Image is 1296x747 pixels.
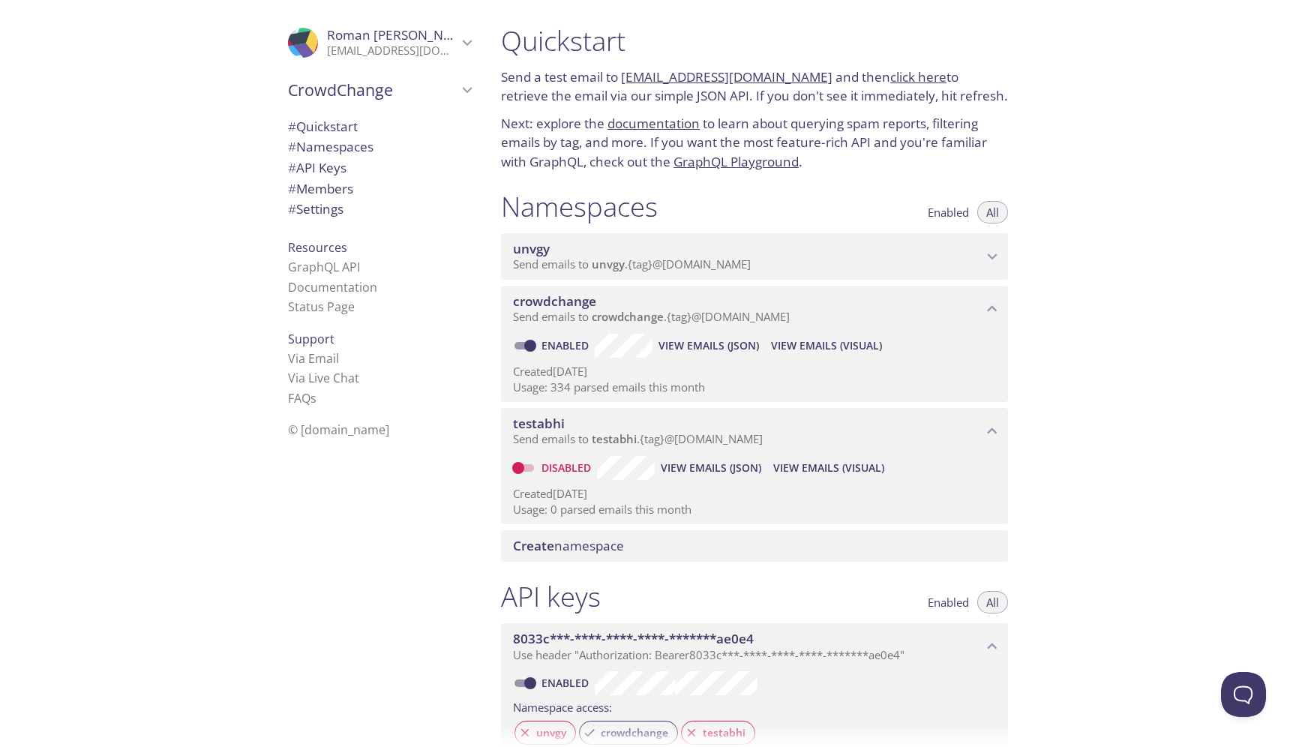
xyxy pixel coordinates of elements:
[288,138,296,155] span: #
[288,138,373,155] span: Namespaces
[919,591,978,613] button: Enabled
[288,279,377,295] a: Documentation
[513,256,751,271] span: Send emails to . {tag} @[DOMAIN_NAME]
[288,159,346,176] span: API Keys
[310,390,316,406] span: s
[658,337,759,355] span: View Emails (JSON)
[276,178,483,199] div: Members
[501,530,1008,562] div: Create namespace
[592,256,625,271] span: unvgy
[513,695,612,717] label: Namespace access:
[513,292,596,310] span: crowdchange
[765,334,888,358] button: View Emails (Visual)
[513,431,763,446] span: Send emails to . {tag} @[DOMAIN_NAME]
[276,136,483,157] div: Namespaces
[592,431,637,446] span: testabhi
[513,309,790,324] span: Send emails to . {tag} @[DOMAIN_NAME]
[681,721,755,745] div: testabhi
[501,233,1008,280] div: unvgy namespace
[288,259,360,275] a: GraphQL API
[513,537,554,554] span: Create
[655,456,767,480] button: View Emails (JSON)
[501,286,1008,332] div: crowdchange namespace
[501,114,1008,172] p: Next: explore the to learn about querying spam reports, filtering emails by tag, and more. If you...
[288,118,296,135] span: #
[276,70,483,109] div: CrowdChange
[288,79,457,100] span: CrowdChange
[288,200,343,217] span: Settings
[288,180,296,197] span: #
[513,415,565,432] span: testabhi
[276,157,483,178] div: API Keys
[621,68,832,85] a: [EMAIL_ADDRESS][DOMAIN_NAME]
[276,18,483,67] div: Roman Alexeev
[539,338,595,352] a: Enabled
[288,118,358,135] span: Quickstart
[501,24,1008,58] h1: Quickstart
[977,201,1008,223] button: All
[539,676,595,690] a: Enabled
[513,364,996,379] p: Created [DATE]
[288,239,347,256] span: Resources
[276,199,483,220] div: Team Settings
[327,26,475,43] span: Roman [PERSON_NAME]
[773,459,884,477] span: View Emails (Visual)
[276,116,483,137] div: Quickstart
[661,459,761,477] span: View Emails (JSON)
[288,390,316,406] a: FAQ
[288,200,296,217] span: #
[288,370,359,386] a: Via Live Chat
[513,240,550,257] span: unvgy
[501,408,1008,454] div: testabhi namespace
[513,502,996,517] p: Usage: 0 parsed emails this month
[513,486,996,502] p: Created [DATE]
[539,460,597,475] a: Disabled
[514,721,576,745] div: unvgy
[513,379,996,395] p: Usage: 334 parsed emails this month
[767,456,890,480] button: View Emails (Visual)
[288,298,355,315] a: Status Page
[288,350,339,367] a: Via Email
[1221,672,1266,717] iframe: Help Scout Beacon - Open
[579,721,678,745] div: crowdchange
[771,337,882,355] span: View Emails (Visual)
[288,421,389,438] span: © [DOMAIN_NAME]
[592,309,664,324] span: crowdchange
[288,180,353,197] span: Members
[501,67,1008,106] p: Send a test email to and then to retrieve the email via our simple JSON API. If you don't see it ...
[288,331,334,347] span: Support
[607,115,700,132] a: documentation
[652,334,765,358] button: View Emails (JSON)
[919,201,978,223] button: Enabled
[501,580,601,613] h1: API keys
[327,43,457,58] p: [EMAIL_ADDRESS][DOMAIN_NAME]
[673,153,799,170] a: GraphQL Playground
[977,591,1008,613] button: All
[513,537,624,554] span: namespace
[288,159,296,176] span: #
[890,68,946,85] a: click here
[501,190,658,223] h1: Namespaces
